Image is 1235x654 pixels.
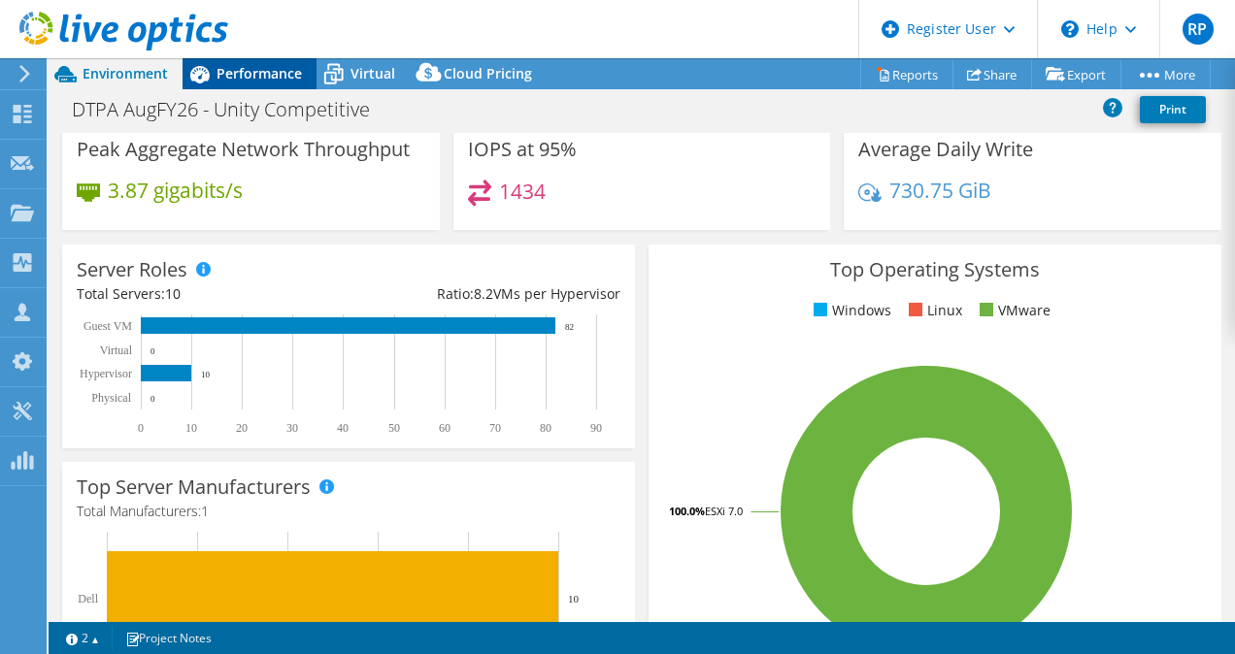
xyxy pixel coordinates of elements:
h3: Average Daily Write [858,139,1033,160]
text: 10 [568,593,580,605]
h3: Server Roles [77,259,187,280]
text: Guest VM [83,319,132,333]
a: Project Notes [112,626,225,650]
tspan: 100.0% [669,504,705,518]
text: 50 [388,421,400,435]
span: RP [1183,14,1214,45]
span: Virtual [350,64,395,82]
a: 2 [52,626,113,650]
text: Physical [91,391,131,405]
span: 10 [165,284,181,303]
svg: \n [1061,20,1079,38]
a: Share [952,59,1032,89]
text: 30 [286,421,298,435]
text: 20 [236,421,248,435]
a: Print [1140,96,1206,123]
text: 10 [185,421,197,435]
li: Windows [809,300,891,321]
text: 10 [201,370,211,379]
text: 0 [150,346,155,356]
h4: Total Manufacturers: [77,501,620,522]
text: 90 [590,421,602,435]
a: More [1120,59,1211,89]
h3: Top Server Manufacturers [77,476,311,498]
text: 0 [138,421,144,435]
li: Linux [904,300,962,321]
text: 0 [150,394,155,404]
li: VMware [975,300,1051,321]
text: Virtual [100,343,133,357]
h1: DTPA AugFY26 - Unity Competitive [63,99,400,120]
text: 40 [337,421,349,435]
h3: IOPS at 95% [468,139,577,160]
text: Dell [78,592,98,605]
a: Reports [860,59,953,89]
h4: 1434 [499,180,546,202]
span: 8.2 [474,284,493,303]
a: Export [1031,59,1121,89]
div: Ratio: VMs per Hypervisor [349,283,620,305]
div: Total Servers: [77,283,349,305]
tspan: ESXi 7.0 [705,504,743,518]
span: Performance [217,64,302,82]
h4: 3.87 gigabits/s [108,180,243,201]
h4: 730.75 GiB [889,180,991,201]
text: 60 [439,421,451,435]
span: Cloud Pricing [444,64,532,82]
h3: Top Operating Systems [663,259,1207,280]
text: 70 [489,421,501,435]
span: Environment [83,64,168,82]
text: 82 [565,322,574,332]
h3: Peak Aggregate Network Throughput [77,139,410,160]
text: 80 [540,421,551,435]
text: Hypervisor [80,367,132,380]
span: 1 [201,502,209,520]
